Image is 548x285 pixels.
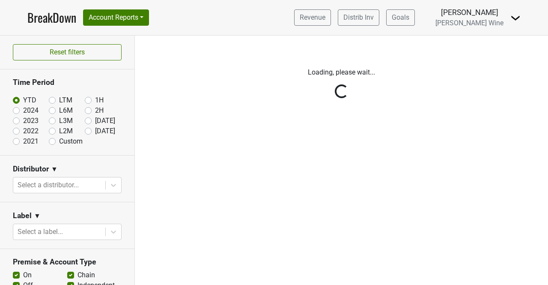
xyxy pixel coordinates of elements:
[83,9,149,26] button: Account Reports
[141,67,542,78] p: Loading, please wait...
[435,7,503,18] div: [PERSON_NAME]
[294,9,331,26] a: Revenue
[435,19,503,27] span: [PERSON_NAME] Wine
[27,9,76,27] a: BreakDown
[386,9,415,26] a: Goals
[338,9,379,26] a: Distrib Inv
[510,13,521,23] img: Dropdown Menu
